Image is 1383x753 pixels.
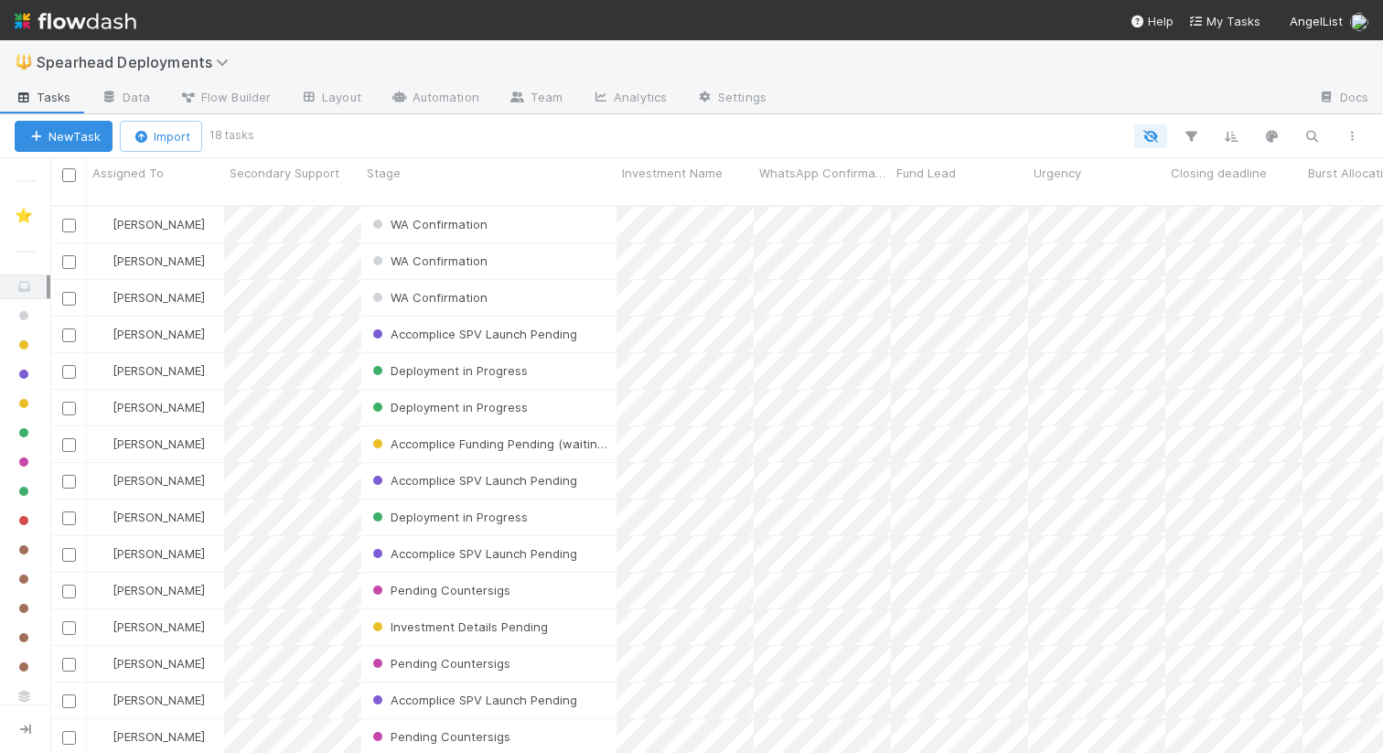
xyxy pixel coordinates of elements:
span: [PERSON_NAME] [113,327,205,341]
a: Team [494,84,577,113]
div: Deployment in Progress [369,398,528,416]
div: Pending Countersigs [369,727,510,746]
input: Toggle Row Selected [62,585,76,598]
div: [PERSON_NAME] [94,508,205,526]
a: Layout [285,84,376,113]
span: My Tasks [1188,14,1260,28]
span: Stage [367,164,401,182]
div: WA Confirmation [369,215,488,233]
img: avatar_462714f4-64db-4129-b9df-50d7d164b9fc.png [95,693,110,707]
span: Accomplice SPV Launch Pending [369,327,577,341]
img: avatar_784ea27d-2d59-4749-b480-57d513651deb.png [95,363,110,378]
img: avatar_784ea27d-2d59-4749-b480-57d513651deb.png [95,510,110,524]
span: Tasks [15,88,71,106]
input: Toggle Row Selected [62,365,76,379]
input: Toggle Row Selected [62,548,76,562]
div: Investment Details Pending [369,618,548,636]
span: Investment Name [622,164,723,182]
div: Help [1130,12,1174,30]
div: [PERSON_NAME] [94,618,205,636]
span: WA Confirmation [369,217,488,231]
div: WA Confirmation [369,252,488,270]
span: Flow Builder [179,88,271,106]
div: [PERSON_NAME] [94,325,205,343]
span: Assigned To [92,164,164,182]
input: Toggle Row Selected [62,255,76,269]
span: Accomplice SPV Launch Pending [369,546,577,561]
span: Urgency [1034,164,1081,182]
span: Closing deadline [1171,164,1267,182]
span: [PERSON_NAME] [113,436,205,451]
span: [PERSON_NAME] [113,693,205,707]
img: avatar_462714f4-64db-4129-b9df-50d7d164b9fc.png [95,619,110,634]
span: [PERSON_NAME] [113,510,205,524]
a: Flow Builder [165,84,285,113]
span: 🔱 [15,54,33,70]
div: [PERSON_NAME] [94,544,205,563]
a: Analytics [577,84,681,113]
span: Deployment in Progress [369,400,528,414]
input: Toggle Row Selected [62,402,76,415]
input: Toggle Row Selected [62,511,76,525]
span: WA Confirmation [369,290,488,305]
img: avatar_462714f4-64db-4129-b9df-50d7d164b9fc.png [95,546,110,561]
input: Toggle Row Selected [62,292,76,306]
div: [PERSON_NAME] [94,654,205,672]
span: WhatsApp Confirmation [759,164,886,182]
div: Accomplice SPV Launch Pending [369,325,577,343]
span: Pending Countersigs [369,583,510,597]
input: Toggle Row Selected [62,694,76,708]
div: Deployment in Progress [369,508,528,526]
span: [PERSON_NAME] [113,729,205,744]
div: Accomplice SPV Launch Pending [369,471,577,489]
input: Toggle Row Selected [62,658,76,672]
span: Spearhead Deployments [37,53,238,71]
img: avatar_784ea27d-2d59-4749-b480-57d513651deb.png [95,290,110,305]
span: [PERSON_NAME] [113,473,205,488]
button: NewTask [15,121,113,152]
div: [PERSON_NAME] [94,288,205,307]
input: Toggle Row Selected [62,731,76,745]
input: Toggle Row Selected [62,438,76,452]
span: Accomplice SPV Launch Pending [369,473,577,488]
img: avatar_784ea27d-2d59-4749-b480-57d513651deb.png [1350,13,1368,31]
div: Accomplice Funding Pending (waiting on Portco) [369,435,607,453]
div: [PERSON_NAME] [94,581,205,599]
span: Pending Countersigs [369,729,510,744]
span: Accomplice SPV Launch Pending [369,693,577,707]
div: Pending Countersigs [369,581,510,599]
img: avatar_784ea27d-2d59-4749-b480-57d513651deb.png [95,253,110,268]
a: My Tasks [1188,12,1260,30]
img: logo-inverted-e16ddd16eac7371096b0.svg [15,5,136,37]
img: avatar_784ea27d-2d59-4749-b480-57d513651deb.png [95,436,110,451]
img: avatar_784ea27d-2d59-4749-b480-57d513651deb.png [95,729,110,744]
a: Settings [681,84,781,113]
input: Toggle Row Selected [62,621,76,635]
span: Deployment in Progress [369,363,528,378]
span: ⭐ [15,208,33,223]
div: [PERSON_NAME] [94,398,205,416]
img: avatar_462714f4-64db-4129-b9df-50d7d164b9fc.png [95,473,110,488]
img: avatar_784ea27d-2d59-4749-b480-57d513651deb.png [95,327,110,341]
div: Accomplice SPV Launch Pending [369,691,577,709]
span: [PERSON_NAME] [113,619,205,634]
input: Toggle Row Selected [62,219,76,232]
span: [PERSON_NAME] [113,400,205,414]
small: 18 tasks [209,127,254,144]
a: Data [86,84,165,113]
img: avatar_784ea27d-2d59-4749-b480-57d513651deb.png [95,217,110,231]
span: Pending Countersigs [369,656,510,671]
span: Accomplice Funding Pending (waiting on Portco) [369,436,668,451]
a: Automation [376,84,494,113]
input: Toggle All Rows Selected [62,168,76,182]
div: [PERSON_NAME] [94,691,205,709]
button: Import [120,121,202,152]
span: [PERSON_NAME] [113,656,205,671]
input: Toggle Row Selected [62,475,76,489]
img: avatar_784ea27d-2d59-4749-b480-57d513651deb.png [95,656,110,671]
div: [PERSON_NAME] [94,252,205,270]
div: [PERSON_NAME] [94,435,205,453]
div: Accomplice SPV Launch Pending [369,544,577,563]
input: Toggle Row Selected [62,328,76,342]
span: [PERSON_NAME] [113,583,205,597]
